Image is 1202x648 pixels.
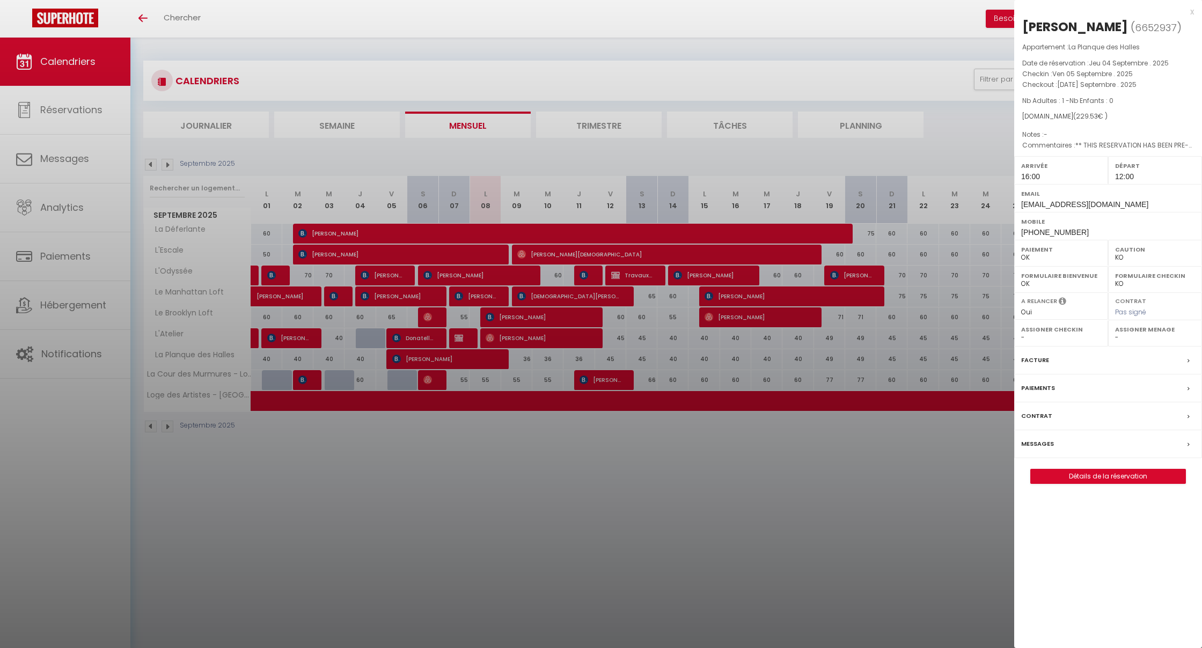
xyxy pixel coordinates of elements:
[1021,297,1057,306] label: A relancer
[1014,5,1194,18] div: x
[1021,355,1049,366] label: Facture
[1030,469,1186,484] button: Détails de la réservation
[1115,297,1146,304] label: Contrat
[1021,382,1055,394] label: Paiements
[1021,216,1195,227] label: Mobile
[1022,69,1194,79] p: Checkin :
[1031,469,1185,483] a: Détails de la réservation
[1021,172,1040,181] span: 16:00
[1022,79,1194,90] p: Checkout :
[1044,130,1047,139] span: -
[9,4,41,36] button: Ouvrir le widget de chat LiveChat
[1135,21,1177,34] span: 6652937
[1022,129,1194,140] p: Notes :
[1076,112,1098,121] span: 229.53
[1022,18,1128,35] div: [PERSON_NAME]
[1022,112,1194,122] div: [DOMAIN_NAME]
[1115,244,1195,255] label: Caution
[1022,58,1194,69] p: Date de réservation :
[1115,270,1195,281] label: Formulaire Checkin
[1021,410,1052,422] label: Contrat
[1021,228,1089,237] span: [PHONE_NUMBER]
[1021,200,1148,209] span: [EMAIL_ADDRESS][DOMAIN_NAME]
[1059,297,1066,308] i: Sélectionner OUI si vous souhaiter envoyer les séquences de messages post-checkout
[1022,96,1113,105] span: Nb Adultes : 1 -
[1131,20,1182,35] span: ( )
[1068,42,1140,51] span: La Planque des Halles
[1022,140,1194,151] p: Commentaires :
[1073,112,1108,121] span: ( € )
[1021,438,1054,450] label: Messages
[1115,160,1195,171] label: Départ
[1069,96,1113,105] span: Nb Enfants : 0
[1089,58,1169,68] span: Jeu 04 Septembre . 2025
[1115,307,1146,316] span: Pas signé
[1052,69,1133,78] span: Ven 05 Septembre . 2025
[1021,160,1101,171] label: Arrivée
[1115,172,1134,181] span: 12:00
[1115,324,1195,335] label: Assigner Menage
[1022,42,1194,53] p: Appartement :
[1021,270,1101,281] label: Formulaire Bienvenue
[1021,188,1195,199] label: Email
[1021,244,1101,255] label: Paiement
[1057,80,1137,89] span: [DATE] Septembre . 2025
[1021,324,1101,335] label: Assigner Checkin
